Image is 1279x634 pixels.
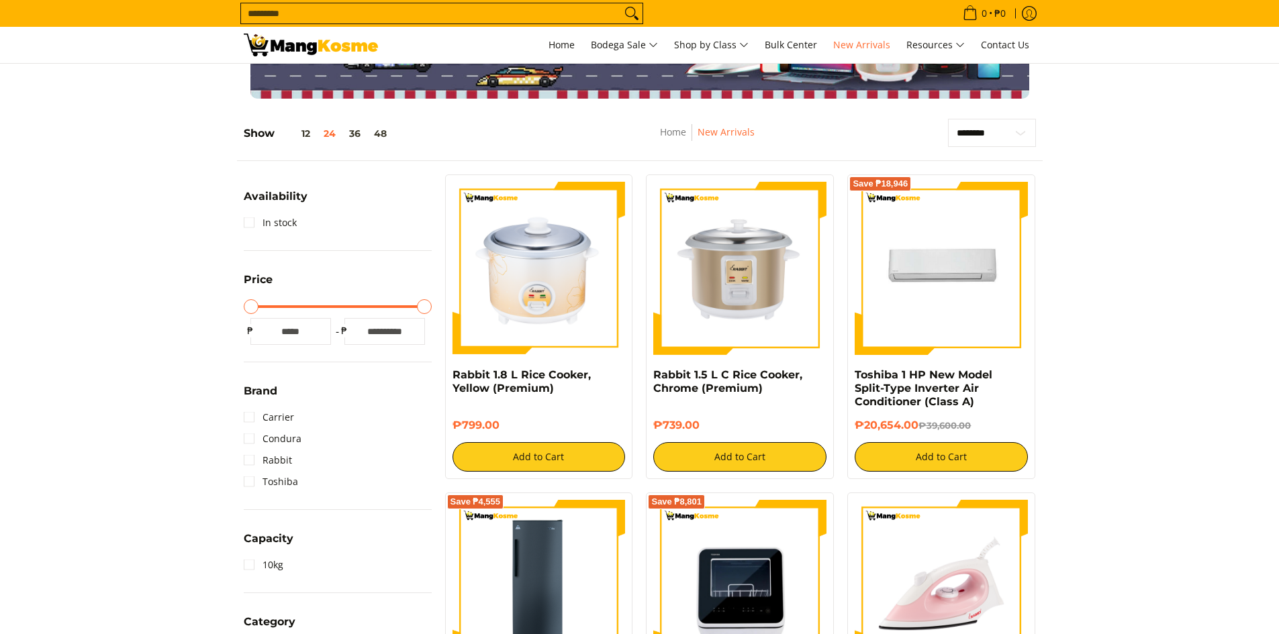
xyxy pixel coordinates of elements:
span: Save ₱4,555 [451,498,501,506]
img: Toshiba 1 HP New Model Split-Type Inverter Air Conditioner (Class A) [855,182,1028,355]
span: 0 [980,9,989,18]
del: ₱39,600.00 [918,420,971,431]
summary: Open [244,386,277,407]
nav: Main Menu [391,27,1036,63]
a: Toshiba [244,471,298,492]
summary: Open [244,533,293,554]
span: Capacity [244,533,293,544]
a: Rabbit [244,450,292,471]
button: Add to Cart [653,442,826,472]
span: Category [244,617,295,627]
a: Home [660,125,686,138]
span: Bulk Center [765,38,817,51]
button: 12 [275,128,317,139]
button: Search [621,3,643,23]
span: Resources [906,37,965,54]
h6: ₱799.00 [453,419,626,432]
a: Carrier [244,407,294,428]
h5: Show [244,127,393,140]
span: Price [244,274,273,285]
img: https://mangkosme.com/products/rabbit-1-8-l-rice-cooker-yellow-class-a [453,182,626,355]
a: Condura [244,428,301,450]
span: Save ₱8,801 [651,498,702,506]
span: Contact Us [981,38,1029,51]
a: Toshiba 1 HP New Model Split-Type Inverter Air Conditioner (Class A) [855,368,992,408]
nav: Breadcrumbs [573,124,841,154]
a: Shop by Class [667,27,755,63]
span: • [959,6,1010,21]
span: Bodega Sale [591,37,658,54]
span: Home [549,38,575,51]
h6: ₱739.00 [653,419,826,432]
img: New Arrivals: Fresh Release from The Premium Brands l Mang Kosme [244,34,378,56]
a: In stock [244,212,297,233]
button: 48 [367,128,393,139]
a: Home [542,27,581,63]
button: Add to Cart [453,442,626,472]
a: 10kg [244,554,283,576]
button: Add to Cart [855,442,1028,472]
a: Contact Us [974,27,1036,63]
span: Save ₱18,946 [853,180,908,188]
a: New Arrivals [826,27,897,63]
span: Shop by Class [674,37,749,54]
summary: Open [244,191,307,212]
a: Bodega Sale [584,27,665,63]
a: Rabbit 1.8 L Rice Cooker, Yellow (Premium) [453,368,591,394]
h6: ₱20,654.00 [855,419,1028,432]
img: https://mangkosme.com/products/rabbit-1-5-l-c-rice-cooker-chrome-class-a [653,182,826,355]
span: New Arrivals [833,38,890,51]
a: Resources [900,27,972,63]
button: 36 [342,128,367,139]
a: New Arrivals [698,125,755,138]
span: Brand [244,386,277,397]
a: Rabbit 1.5 L C Rice Cooker, Chrome (Premium) [653,368,802,394]
a: Bulk Center [758,27,824,63]
summary: Open [244,274,273,295]
span: Availability [244,191,307,202]
span: ₱ [244,324,257,337]
span: ₱0 [992,9,1008,18]
button: 24 [317,128,342,139]
span: ₱ [338,324,351,337]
